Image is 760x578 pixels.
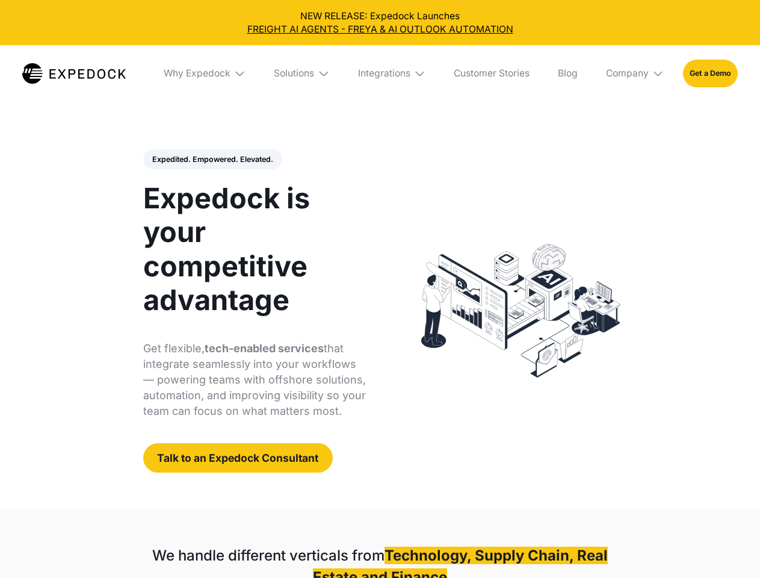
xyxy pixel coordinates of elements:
strong: tech-enabled services [205,342,324,355]
div: Why Expedock [164,67,230,79]
div: Solutions [265,45,339,102]
a: Blog [548,45,587,102]
a: Customer Stories [444,45,539,102]
h1: Expedock is your competitive advantage [143,181,366,317]
div: Integrations [348,45,435,102]
div: Integrations [358,67,410,79]
strong: We handle different verticals from [152,547,385,564]
div: Company [596,45,673,102]
div: Solutions [274,67,314,79]
a: FREIGHT AI AGENTS - FREYA & AI OUTLOOK AUTOMATION [10,23,751,36]
a: Talk to an Expedock Consultant [143,443,333,473]
a: Get a Demo [683,60,738,87]
div: NEW RELEASE: Expedock Launches [10,10,751,36]
div: Company [606,67,649,79]
p: Get flexible, that integrate seamlessly into your workflows — powering teams with offshore soluti... [143,341,366,419]
div: Why Expedock [154,45,255,102]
